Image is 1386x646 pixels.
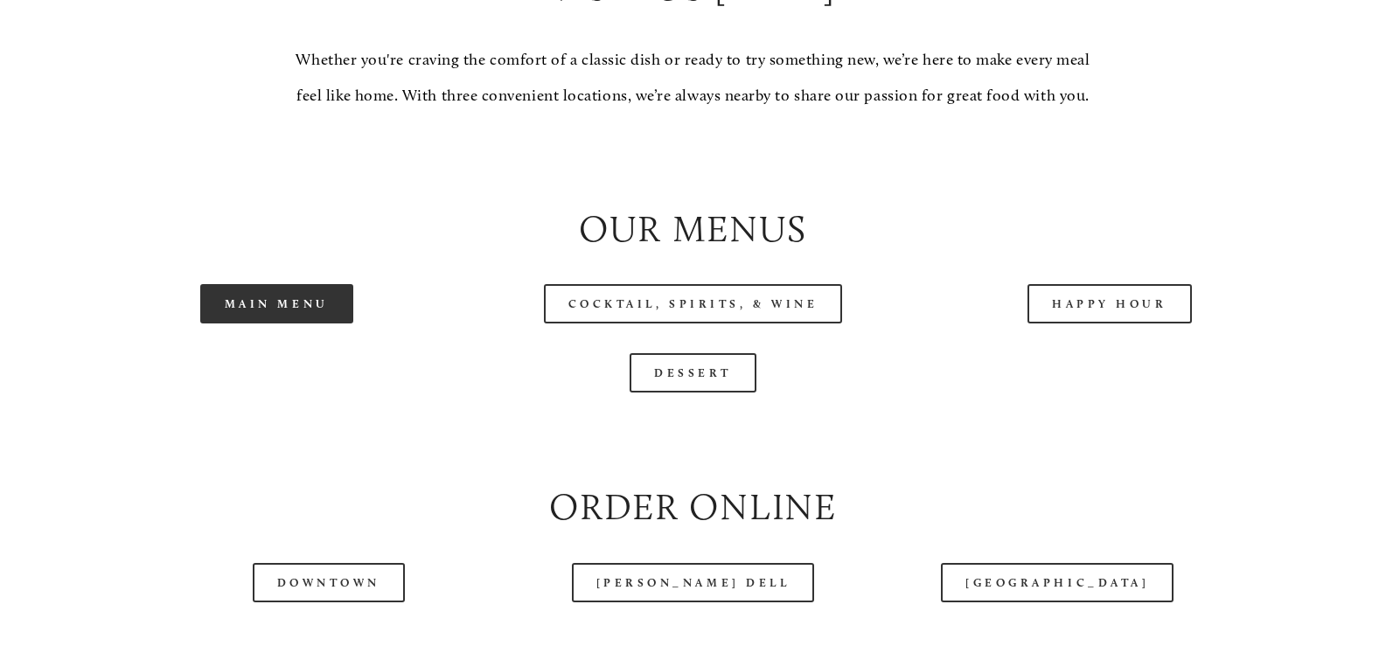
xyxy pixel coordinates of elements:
a: Downtown [253,563,405,602]
h2: Order Online [83,482,1303,533]
a: Happy Hour [1027,284,1192,323]
a: Main Menu [200,284,353,323]
a: [PERSON_NAME] Dell [572,563,815,602]
a: [GEOGRAPHIC_DATA] [941,563,1174,602]
a: Dessert [630,353,756,392]
h2: Our Menus [83,204,1303,255]
a: Cocktail, Spirits, & Wine [544,284,843,323]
